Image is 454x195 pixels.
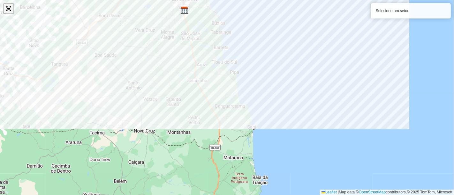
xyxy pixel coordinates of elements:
[320,190,454,195] div: Map data © contributors,© 2025 TomTom, Microsoft
[359,190,386,194] a: OpenStreetMap
[322,190,337,194] a: Leaflet
[4,4,13,13] a: Abrir mapa em tela cheia
[371,3,451,18] div: Selecione um setor
[338,190,339,194] span: |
